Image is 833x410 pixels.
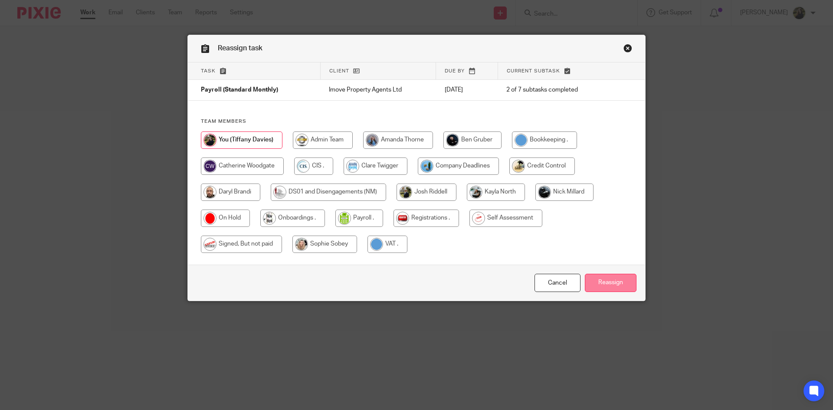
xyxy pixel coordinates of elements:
[201,69,216,73] span: Task
[201,118,632,125] h4: Team members
[329,85,427,94] p: Imove Property Agents Ltd
[585,274,636,292] input: Reassign
[445,85,489,94] p: [DATE]
[218,45,262,52] span: Reassign task
[329,69,349,73] span: Client
[498,80,612,101] td: 2 of 7 subtasks completed
[201,87,278,93] span: Payroll (Standard Monthly)
[445,69,465,73] span: Due by
[507,69,560,73] span: Current subtask
[535,274,580,292] a: Close this dialog window
[623,44,632,56] a: Close this dialog window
